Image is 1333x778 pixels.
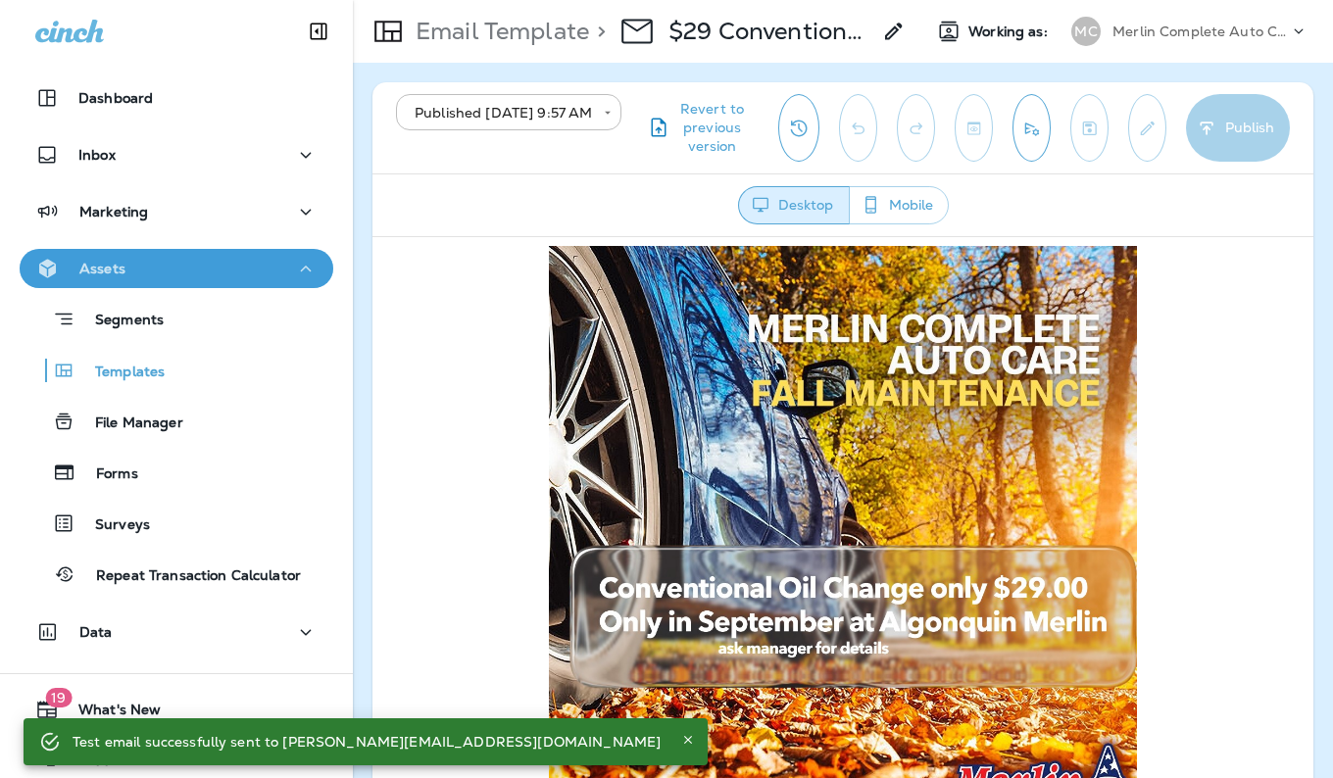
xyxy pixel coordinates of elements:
[73,724,661,759] div: Test email successfully sent to [PERSON_NAME][EMAIL_ADDRESS][DOMAIN_NAME]
[589,17,606,46] p: >
[408,17,589,46] p: Email Template
[45,688,72,707] span: 19
[20,401,333,442] button: File Manager
[75,414,183,433] p: File Manager
[676,728,700,752] button: Close
[79,204,148,219] p: Marketing
[20,452,333,493] button: Forms
[20,298,333,340] button: Segments
[20,135,333,174] button: Inbox
[76,465,138,484] p: Forms
[968,24,1052,40] span: Working as:
[20,78,333,118] button: Dashboard
[79,261,125,276] p: Assets
[1071,17,1101,46] div: MC
[20,690,333,729] button: 19What's New
[20,192,333,231] button: Marketing
[75,364,165,382] p: Templates
[20,554,333,595] button: Repeat Transaction Calculator
[75,516,150,535] p: Surveys
[20,737,333,776] button: Support
[76,567,301,586] p: Repeat Transaction Calculator
[79,624,113,640] p: Data
[410,103,590,122] div: Published [DATE] 9:57 AM
[20,503,333,544] button: Surveys
[78,90,153,106] p: Dashboard
[176,9,765,597] img: Algonquin-29-fall.JPG
[20,350,333,391] button: Templates
[75,312,164,331] p: Segments
[20,612,333,652] button: Data
[1112,24,1289,39] p: Merlin Complete Auto Care
[291,12,346,51] button: Collapse Sidebar
[670,100,755,156] span: Revert to previous version
[778,94,819,162] button: View Changelog
[668,17,870,46] p: $29 Conventional Algonquin
[849,186,949,224] button: Mobile
[738,186,850,224] button: Desktop
[78,147,116,163] p: Inbox
[59,702,161,725] span: What's New
[20,249,333,288] button: Assets
[637,94,763,162] button: Revert to previous version
[1012,94,1051,162] button: Send test email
